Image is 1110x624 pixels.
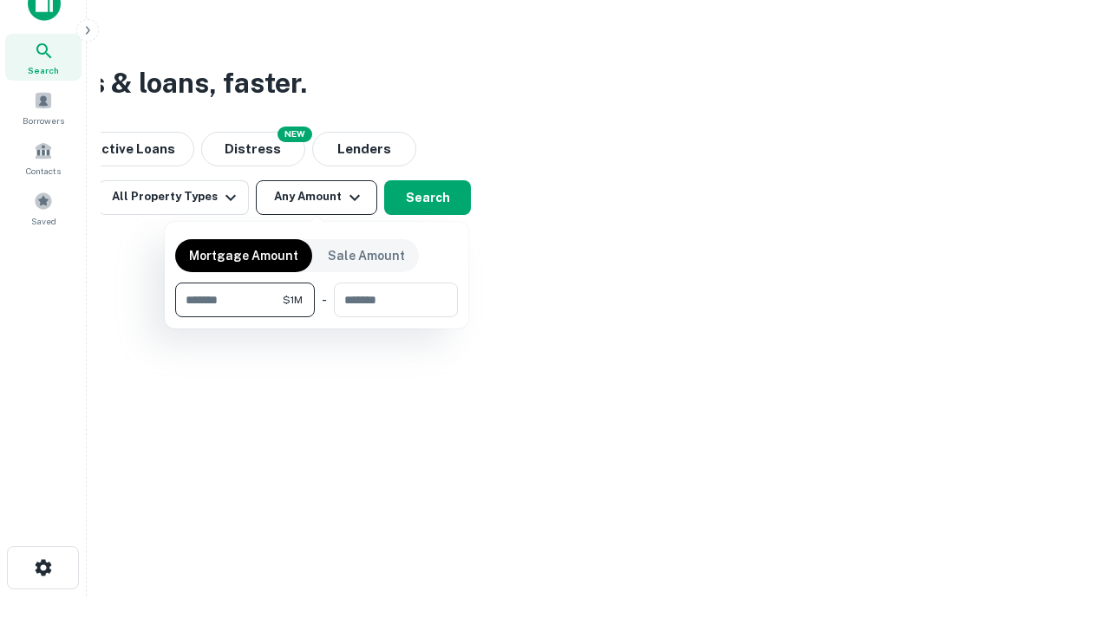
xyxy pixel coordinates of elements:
[189,246,298,265] p: Mortgage Amount
[1023,485,1110,569] iframe: Chat Widget
[328,246,405,265] p: Sale Amount
[283,292,303,308] span: $1M
[322,283,327,317] div: -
